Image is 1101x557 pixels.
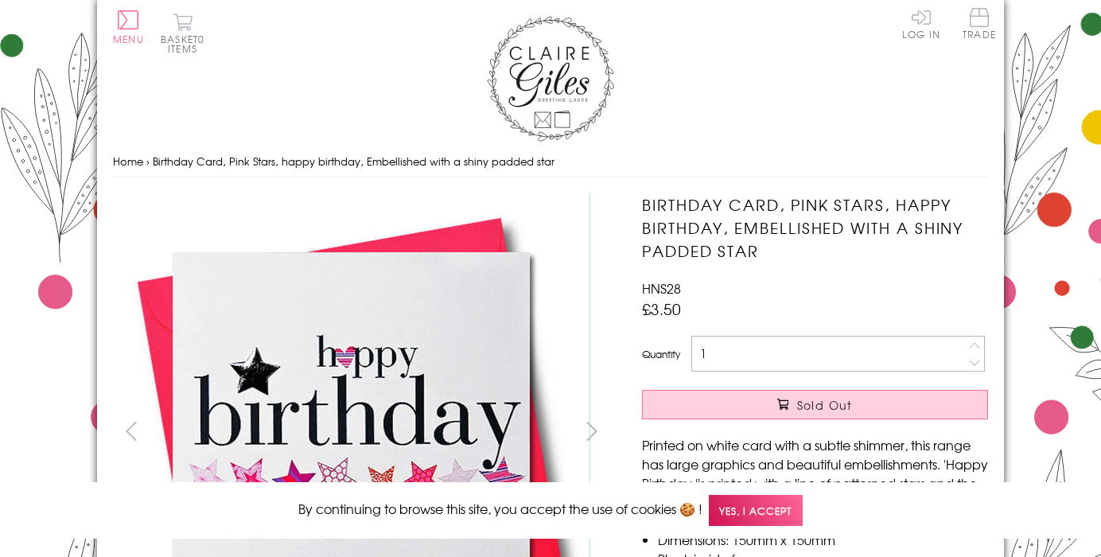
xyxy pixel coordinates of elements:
[113,154,143,169] a: Home
[642,435,988,512] p: Printed on white card with a subtle shimmer, this range has large graphics and beautiful embellis...
[642,347,680,361] label: Quantity
[113,413,149,449] button: prev
[113,146,988,178] nav: breadcrumbs
[168,32,204,56] span: 0 items
[963,8,996,39] span: Trade
[161,13,204,53] button: Basket0 items
[797,397,853,413] span: Sold Out
[146,154,150,169] span: ›
[642,390,988,419] button: Sold Out
[642,193,988,262] h1: Birthday Card, Pink Stars, happy birthday, Embellished with a shiny padded star
[487,16,614,142] img: Claire Giles Greetings Cards
[902,8,940,39] a: Log In
[642,278,681,298] span: HNS28
[153,154,554,169] span: Birthday Card, Pink Stars, happy birthday, Embellished with a shiny padded star
[113,10,144,44] button: Menu
[963,8,996,42] a: Trade
[642,298,681,320] span: £3.50
[574,413,610,449] button: next
[709,495,803,526] span: Yes, I accept
[658,530,988,549] li: Dimensions: 150mm x 150mm
[113,32,144,46] span: Menu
